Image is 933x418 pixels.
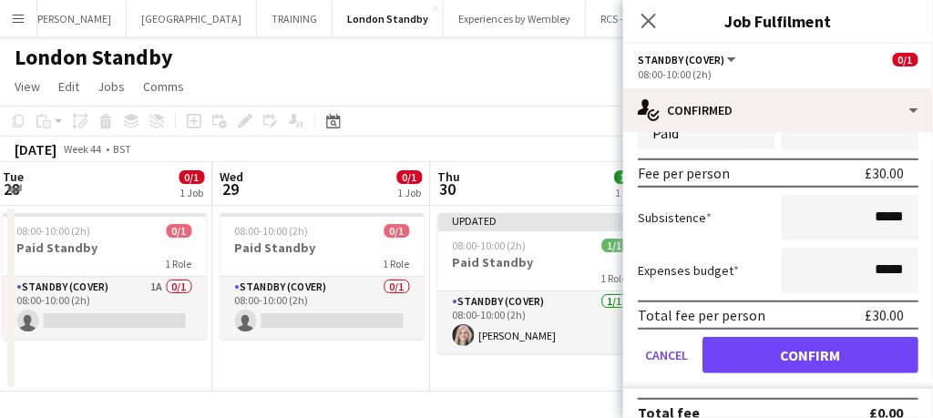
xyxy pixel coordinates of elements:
h3: Paid Standby [220,240,425,256]
div: £30.00 [865,164,904,182]
label: Subsistence [638,209,712,226]
div: 1 Job [398,186,422,199]
span: Tue [3,168,24,185]
span: View [15,78,40,95]
button: [GEOGRAPHIC_DATA] [127,1,257,36]
h3: Job Fulfilment [623,9,933,33]
button: TRAINING [257,1,333,36]
button: Cancel [638,337,695,373]
span: Week 44 [60,142,106,156]
span: 0/1 [167,224,192,238]
span: Paid [652,124,679,142]
a: View [7,75,47,98]
span: 08:00-10:00 (2h) [453,239,527,252]
label: Expenses budget [638,262,739,279]
div: Updated [438,213,642,228]
app-card-role: Standby (cover)1A0/108:00-10:00 (2h) [3,277,207,339]
span: 1 Role [601,271,628,285]
span: 0/1 [893,53,918,66]
app-job-card: Updated08:00-10:00 (2h)1/1Paid Standby1 RoleStandby (cover)1/108:00-10:00 (2h)[PERSON_NAME] [438,213,642,353]
div: BST [113,142,131,156]
button: Standby (cover) [638,53,739,66]
app-job-card: 08:00-10:00 (2h)0/1Paid Standby1 RoleStandby (cover)0/108:00-10:00 (2h) [220,213,425,339]
div: £30.00 [865,306,904,324]
span: 1/1 [602,239,628,252]
div: 08:00-10:00 (2h) [638,67,918,81]
app-card-role: Standby (cover)1/108:00-10:00 (2h)[PERSON_NAME] [438,291,642,353]
span: Wed [220,168,244,185]
app-card-role: Standby (cover)0/108:00-10:00 (2h) [220,277,425,339]
span: 29 [218,178,244,199]
span: 08:00-10:00 (2h) [235,224,309,238]
span: 30 [436,178,461,199]
span: Edit [58,78,79,95]
button: Confirm [702,337,918,373]
button: RCS - Royal College of Surgeons [586,1,756,36]
h3: Paid Standby [3,240,207,256]
h3: Paid Standby [438,254,642,270]
span: 0/1 [179,170,205,184]
div: Fee per person [638,164,730,182]
span: 1 Role [384,257,410,270]
span: 0/1 [397,170,423,184]
div: [DATE] [15,140,56,158]
span: Jobs [97,78,125,95]
button: London Standby [333,1,444,36]
div: Confirmed [623,88,933,132]
div: Total fee per person [638,306,765,324]
span: 0/1 [384,224,410,238]
span: 08:00-10:00 (2h) [17,224,91,238]
a: Edit [51,75,87,98]
div: 1 Job [616,186,640,199]
h1: London Standby [15,44,173,71]
span: 1 Role [166,257,192,270]
span: Standby (cover) [638,53,724,66]
span: Thu [438,168,461,185]
a: Comms [136,75,191,98]
a: Jobs [90,75,132,98]
span: Comms [143,78,184,95]
span: 1/1 [615,170,641,184]
app-job-card: 08:00-10:00 (2h)0/1Paid Standby1 RoleStandby (cover)1A0/108:00-10:00 (2h) [3,213,207,339]
button: Experiences by Wembley [444,1,586,36]
div: 1 Job [180,186,204,199]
